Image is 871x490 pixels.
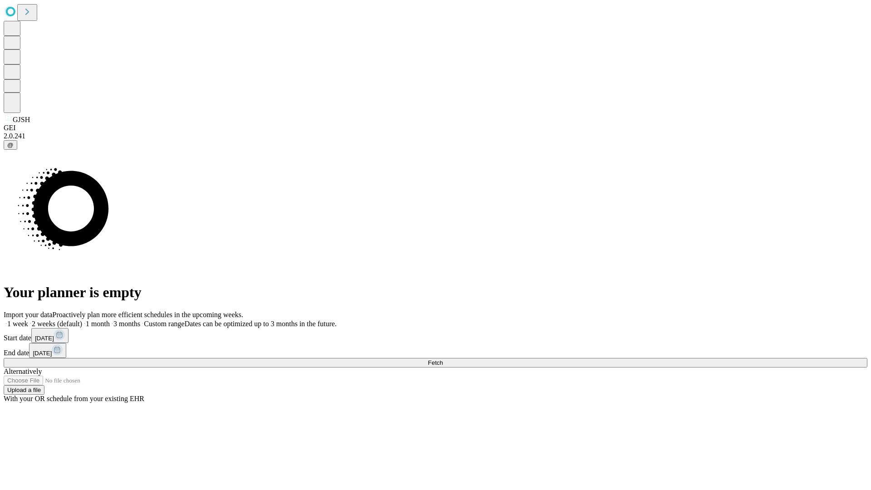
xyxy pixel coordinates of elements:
button: [DATE] [31,328,69,343]
span: 1 week [7,320,28,328]
h1: Your planner is empty [4,284,867,301]
div: GEI [4,124,867,132]
button: Fetch [4,358,867,367]
div: Start date [4,328,867,343]
span: 2 weeks (default) [32,320,82,328]
div: End date [4,343,867,358]
span: With your OR schedule from your existing EHR [4,395,144,402]
span: [DATE] [35,335,54,342]
button: [DATE] [29,343,66,358]
span: 3 months [113,320,140,328]
span: @ [7,142,14,148]
div: 2.0.241 [4,132,867,140]
span: GJSH [13,116,30,123]
span: Proactively plan more efficient schedules in the upcoming weeks. [53,311,243,318]
span: Dates can be optimized up to 3 months in the future. [185,320,337,328]
span: Fetch [428,359,443,366]
span: Custom range [144,320,184,328]
span: Alternatively [4,367,42,375]
span: [DATE] [33,350,52,357]
span: Import your data [4,311,53,318]
span: 1 month [86,320,110,328]
button: Upload a file [4,385,44,395]
button: @ [4,140,17,150]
